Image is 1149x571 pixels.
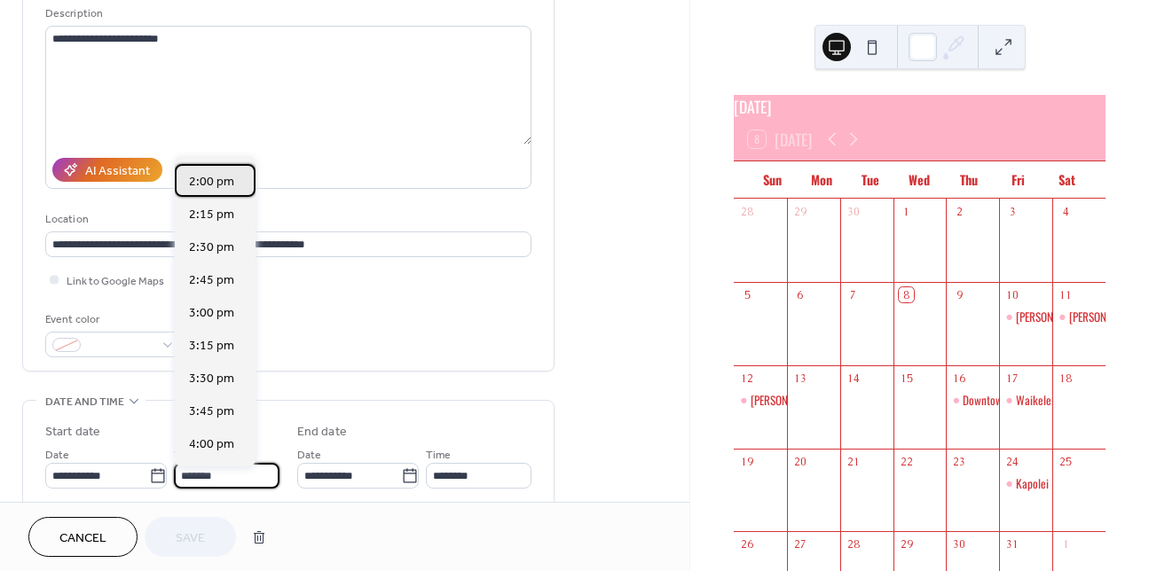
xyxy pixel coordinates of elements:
[1058,204,1074,219] div: 4
[899,537,914,552] div: 29
[189,173,234,192] span: 2:00 pm
[189,370,234,388] span: 3:30 pm
[426,446,451,465] span: Time
[946,392,999,408] div: Downtown
[899,454,914,469] div: 22
[792,204,807,219] div: 29
[189,435,234,454] span: 4:00 pm
[1058,454,1074,469] div: 25
[297,423,347,442] div: End date
[734,95,1106,118] div: [DATE]
[899,287,914,302] div: 8
[963,392,1008,408] div: Downtown
[189,271,234,290] span: 2:45 pm
[189,304,234,323] span: 3:00 pm
[740,371,755,386] div: 12
[189,239,234,257] span: 2:30 pm
[189,206,234,224] span: 2:15 pm
[1005,537,1020,552] div: 31
[45,446,69,465] span: Date
[952,537,967,552] div: 30
[846,204,861,219] div: 30
[52,158,162,182] button: AI Assistant
[189,337,234,356] span: 3:15 pm
[751,392,884,408] div: [PERSON_NAME] Exhibition Hall
[999,309,1052,325] div: Blaisdell Exhibition Hall
[45,423,100,442] div: Start date
[45,393,124,411] span: Date and time
[797,161,846,198] div: Mon
[1016,309,1149,325] div: [PERSON_NAME] Exhibition Hall
[1005,204,1020,219] div: 3
[85,162,150,181] div: AI Assistant
[189,403,234,421] span: 3:45 pm
[792,454,807,469] div: 20
[952,204,967,219] div: 2
[899,204,914,219] div: 1
[846,454,861,469] div: 21
[846,287,861,302] div: 7
[1058,371,1074,386] div: 18
[792,371,807,386] div: 13
[734,392,787,408] div: Blaisdell Exhibition Hall
[59,529,106,548] span: Cancel
[899,371,914,386] div: 15
[740,204,755,219] div: 28
[45,310,178,329] div: Event color
[174,446,199,465] span: Time
[45,4,528,23] div: Description
[999,475,1052,491] div: Kapolei
[952,287,967,302] div: 9
[846,537,861,552] div: 28
[846,371,861,386] div: 14
[1016,392,1051,408] div: Waikele
[1005,454,1020,469] div: 24
[297,446,321,465] span: Date
[45,210,528,229] div: Location
[792,287,807,302] div: 6
[740,287,755,302] div: 5
[1005,371,1020,386] div: 17
[1016,475,1049,491] div: Kapolei
[1043,161,1091,198] div: Sat
[28,517,138,557] button: Cancel
[952,371,967,386] div: 16
[792,537,807,552] div: 27
[1058,287,1074,302] div: 11
[1058,537,1074,552] div: 1
[740,454,755,469] div: 19
[740,537,755,552] div: 26
[993,161,1042,198] div: Fri
[67,272,164,291] span: Link to Google Maps
[999,392,1052,408] div: Waikele
[1052,309,1106,325] div: Blaisdell Exhibition Hall
[846,161,895,198] div: Tue
[748,161,797,198] div: Sun
[1005,287,1020,302] div: 10
[952,454,967,469] div: 23
[944,161,993,198] div: Thu
[895,161,944,198] div: Wed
